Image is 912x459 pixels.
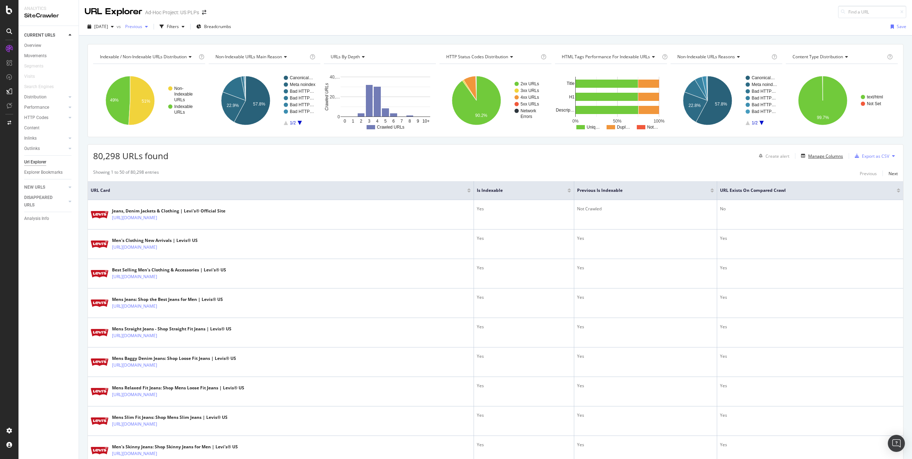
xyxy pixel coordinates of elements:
text: 4 [376,119,379,124]
div: Inlinks [24,135,37,142]
img: main image [91,417,108,425]
text: URLs [174,97,185,102]
a: Visits [24,73,42,80]
a: [URL][DOMAIN_NAME] [112,332,157,339]
button: Save [888,21,906,32]
div: arrow-right-arrow-left [202,10,206,15]
a: Distribution [24,93,66,101]
text: Descrip… [556,108,575,113]
a: [URL][DOMAIN_NAME] [112,273,157,280]
div: Export as CSV [862,153,889,159]
svg: A chart. [671,70,783,131]
div: HTTP Codes [24,114,48,121]
text: 9 [417,119,419,124]
text: Non- [174,86,183,91]
span: Previous Is Indexable [577,187,700,194]
button: Breadcrumbs [193,21,234,32]
text: 0% [572,119,579,124]
div: Yes [477,353,571,360]
div: Yes [577,235,714,242]
button: Create alert [756,150,789,162]
div: Mens Straight Jeans - Shop Straight Fit Jeans | Levis® US [112,326,231,332]
input: Find a URL [838,6,906,18]
text: 2 [360,119,363,124]
a: Explorer Bookmarks [24,169,74,176]
text: 2xx URLs [521,81,539,86]
button: Previous [860,169,877,178]
text: Crawled URLs [377,125,404,130]
text: 10+ [422,119,430,124]
a: HTTP Codes [24,114,66,121]
text: 57.8% [253,102,265,107]
div: Mens Slim Fit Jeans: Shop Mens Slim Jeans | Levis® US [112,414,228,421]
svg: A chart. [555,70,667,131]
div: Movements [24,52,47,60]
div: Yes [477,235,571,242]
text: 22.8% [688,103,700,108]
text: Not Set [867,101,881,106]
text: Title [567,81,575,86]
text: Canonical… [290,75,313,80]
div: A chart. [439,70,551,131]
a: Analysis Info [24,215,74,222]
text: Canonical… [752,75,775,80]
text: Bad HTTP… [290,96,314,101]
div: Yes [577,442,714,448]
div: Yes [720,235,900,242]
a: Inlinks [24,135,66,142]
a: Url Explorer [24,158,74,166]
img: main image [91,358,108,366]
a: [URL][DOMAIN_NAME] [112,391,157,398]
div: NEW URLS [24,184,45,191]
text: 6 [393,119,395,124]
text: Bad HTTP… [752,102,776,107]
a: NEW URLS [24,184,66,191]
span: URL Card [91,187,465,194]
div: DISAPPEARED URLS [24,194,60,209]
button: Previous [122,21,151,32]
a: [URL][DOMAIN_NAME] [112,214,157,221]
text: Bad HTTP… [752,109,776,114]
div: Yes [720,412,900,418]
a: DISAPPEARED URLS [24,194,66,209]
img: main image [91,211,108,218]
img: main image [91,241,108,248]
h4: URLs by Depth [329,51,430,63]
div: Segments [24,63,43,70]
div: Yes [477,206,571,212]
img: main image [91,329,108,336]
span: URLs by Depth [331,54,360,60]
span: HTML Tags Performance for Indexable URLs [562,54,650,60]
svg: A chart. [786,70,898,131]
div: Yes [577,412,714,418]
text: 1/2 [290,120,296,125]
div: Yes [577,324,714,330]
text: Bad HTTP… [290,89,314,94]
img: main image [91,388,108,395]
button: [DATE] [85,21,117,32]
text: 51% [142,99,150,104]
div: Filters [167,23,179,29]
text: Bad HTTP… [752,96,776,101]
div: Yes [720,294,900,301]
svg: A chart. [209,70,321,131]
span: Is Indexable [477,187,557,194]
span: Content Type Distribution [793,54,843,60]
text: Indexable [174,104,193,109]
div: SiteCrawler [24,12,73,20]
text: 3xx URLs [521,88,539,93]
div: URL Explorer [85,6,142,18]
text: 99.7% [817,115,829,120]
div: Mens Relaxed Fit Jeans: Shop Mens Loose Fit Jeans | Levis® US [112,385,244,391]
div: Yes [477,383,571,389]
div: Previous [860,171,877,177]
button: Filters [157,21,187,32]
span: 2025 Sep. 8th [94,23,108,29]
div: Yes [577,294,714,301]
text: 49% [110,98,118,103]
div: Create alert [766,153,789,159]
div: Ad-Hoc Project: US PLPs [145,9,199,16]
text: Meta noindex [290,82,315,87]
